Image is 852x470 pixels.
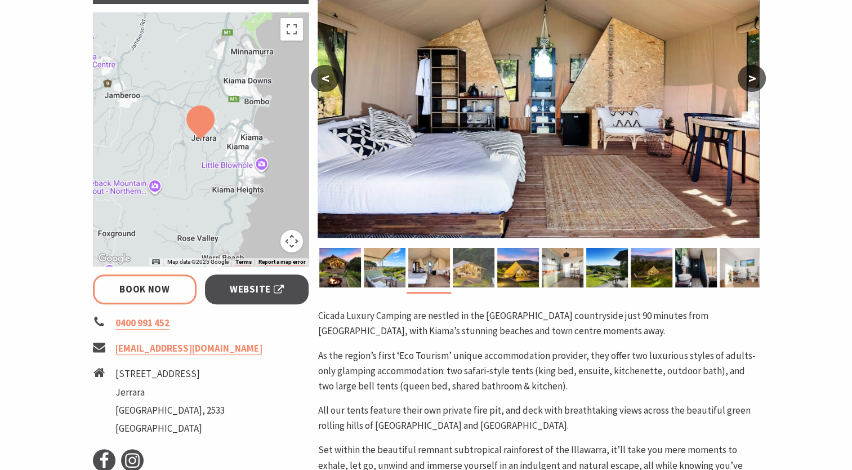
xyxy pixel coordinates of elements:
a: 0400 991 452 [115,317,169,330]
p: As the region’s first ‘Eco Tourism’ unique accommodation provider, they offer two luxurious style... [318,348,759,394]
button: Keyboard shortcuts [152,258,160,266]
img: Black Prince Safari Tent [408,248,450,287]
a: Open this area in Google Maps (opens a new window) [96,251,133,266]
button: > [738,65,766,92]
img: Bell Tent communal bathroom [720,248,761,287]
img: Black Prince Safari Tent [319,248,361,287]
a: Website [205,274,309,304]
img: Cicada Bell Tent communal kitchen [542,248,583,287]
p: All our tents feature their own private fire pit, and deck with breathtaking views across the bea... [318,403,759,433]
p: Cicada Luxury Camping are nestled in the [GEOGRAPHIC_DATA] countryside just 90 minutes from [GEOG... [318,308,759,339]
img: Black Prince deck with outdoor kitchen and view [364,248,405,287]
a: Terms [235,259,251,265]
img: Blue Moon Bell Tent [497,248,539,287]
li: [STREET_ADDRESS] [115,366,225,382]
a: Book Now [93,274,197,304]
li: [GEOGRAPHIC_DATA], 2533 [115,403,225,418]
li: [GEOGRAPHIC_DATA] [115,421,225,436]
button: Toggle fullscreen view [280,18,303,41]
li: Jerrara [115,385,225,400]
span: Map data ©2025 Google [167,259,228,265]
img: Black Prince Safari Tent Bathroom [675,248,717,287]
a: [EMAIL_ADDRESS][DOMAIN_NAME] [115,342,262,355]
span: Website [230,282,284,297]
img: Green Grocer Bell Tent deck with view [586,248,628,287]
a: Report a map error [258,259,305,265]
img: Google [96,251,133,266]
img: Golden Emperor Safari Tent [453,248,494,287]
button: < [311,65,339,92]
img: Green Grocer Bell Tent [631,248,672,287]
button: Map camera controls [280,230,303,252]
